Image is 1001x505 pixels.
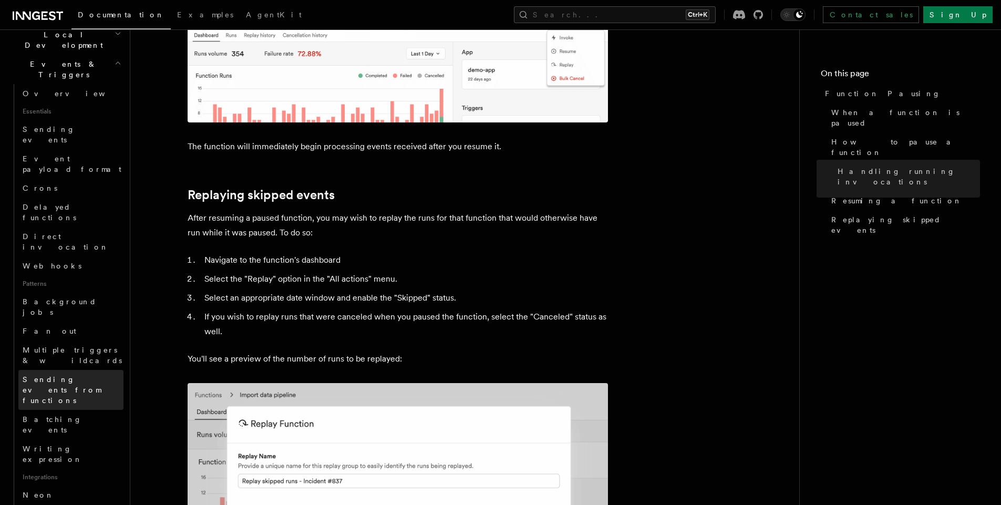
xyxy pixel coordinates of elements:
[8,29,115,50] span: Local Development
[831,107,980,128] span: When a function is paused
[18,370,123,410] a: Sending events from functions
[18,410,123,439] a: Batching events
[201,291,608,305] li: Select an appropriate date window and enable the "Skipped" status.
[23,154,121,173] span: Event payload format
[188,352,608,366] p: You'll see a preview of the number of runs to be replayed:
[821,67,980,84] h4: On this page
[923,6,993,23] a: Sign Up
[18,179,123,198] a: Crons
[827,210,980,240] a: Replaying skipped events
[23,415,82,434] span: Batching events
[827,191,980,210] a: Resuming a function
[23,375,101,405] span: Sending events from functions
[201,272,608,286] li: Select the "Replay" option in the "All actions" menu.
[18,84,123,103] a: Overview
[18,275,123,292] span: Patterns
[18,486,123,504] a: Neon
[838,166,980,187] span: Handling running invocations
[18,103,123,120] span: Essentials
[23,125,75,144] span: Sending events
[23,89,131,98] span: Overview
[23,327,76,335] span: Fan out
[18,198,123,227] a: Delayed functions
[831,137,980,158] span: How to pause a function
[188,211,608,240] p: After resuming a paused function, you may wish to replay the runs for that function that would ot...
[18,469,123,486] span: Integrations
[780,8,806,21] button: Toggle dark mode
[246,11,302,19] span: AgentKit
[18,256,123,275] a: Webhooks
[18,227,123,256] a: Direct invocation
[18,341,123,370] a: Multiple triggers & wildcards
[188,188,335,202] a: Replaying skipped events
[823,6,919,23] a: Contact sales
[240,3,308,28] a: AgentKit
[831,195,962,206] span: Resuming a function
[8,25,123,55] button: Local Development
[833,162,980,191] a: Handling running invocations
[821,84,980,103] a: Function Pausing
[171,3,240,28] a: Examples
[177,11,233,19] span: Examples
[831,214,980,235] span: Replaying skipped events
[8,55,123,84] button: Events & Triggers
[8,59,115,80] span: Events & Triggers
[23,445,82,463] span: Writing expression
[23,491,54,499] span: Neon
[825,88,941,99] span: Function Pausing
[18,149,123,179] a: Event payload format
[23,297,97,316] span: Background jobs
[827,103,980,132] a: When a function is paused
[71,3,171,29] a: Documentation
[18,322,123,341] a: Fan out
[18,292,123,322] a: Background jobs
[23,184,57,192] span: Crons
[18,120,123,149] a: Sending events
[188,139,608,154] p: The function will immediately begin processing events received after you resume it.
[686,9,709,20] kbd: Ctrl+K
[23,346,122,365] span: Multiple triggers & wildcards
[201,253,608,267] li: Navigate to the function's dashboard
[23,203,76,222] span: Delayed functions
[827,132,980,162] a: How to pause a function
[188,13,608,122] img: The Resume option within the "All actions" menu on a function's dashboard.
[18,439,123,469] a: Writing expression
[78,11,164,19] span: Documentation
[23,232,109,251] span: Direct invocation
[23,262,81,270] span: Webhooks
[514,6,716,23] button: Search...Ctrl+K
[201,310,608,339] li: If you wish to replay runs that were canceled when you paused the function, select the "Canceled"...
